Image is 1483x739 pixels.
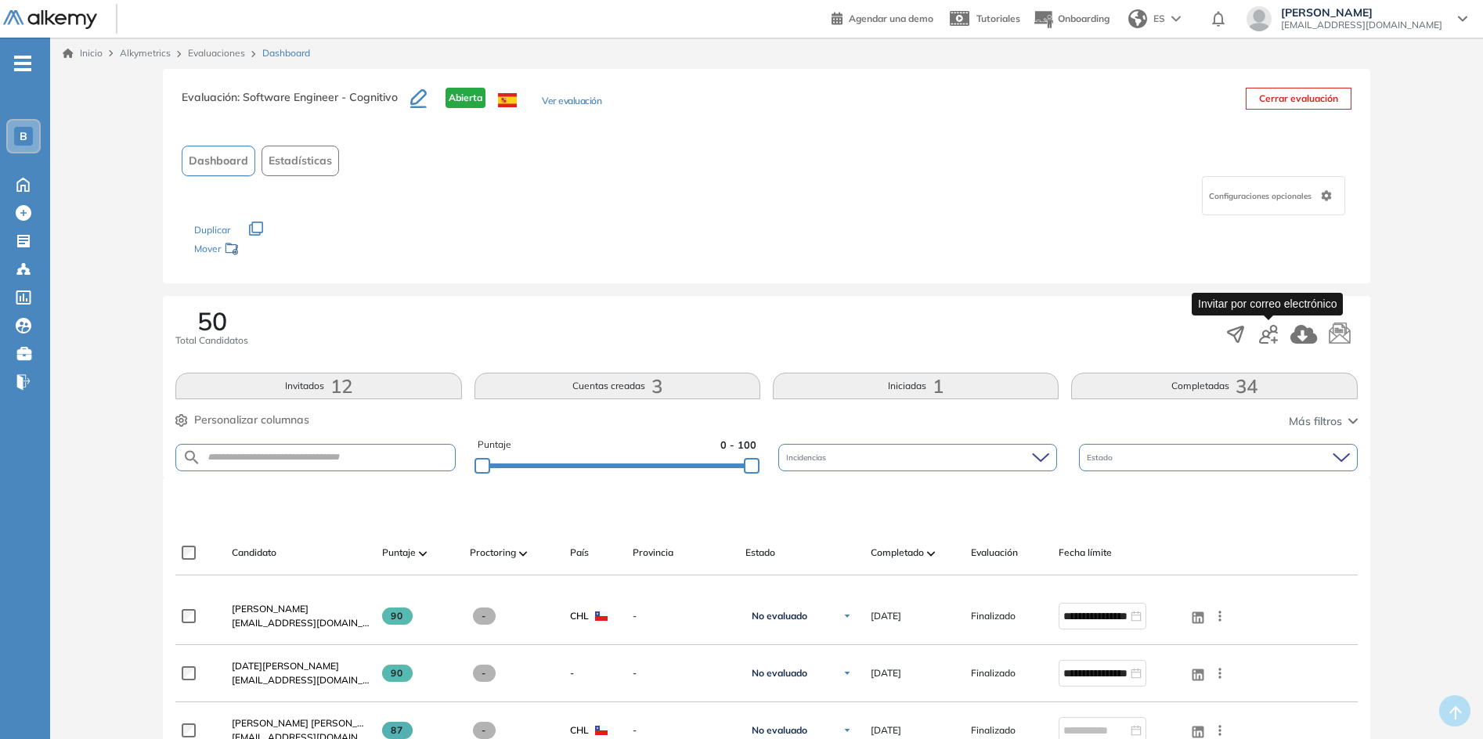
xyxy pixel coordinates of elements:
span: 87 [382,722,413,739]
a: Inicio [63,46,103,60]
span: Dashboard [189,153,248,169]
span: Finalizado [971,666,1016,680]
button: Onboarding [1033,2,1110,36]
img: [missing "en.ARROW_ALT" translation] [519,551,527,556]
img: Logo [3,10,97,30]
img: arrow [1171,16,1181,22]
button: Cerrar evaluación [1246,88,1351,110]
img: ESP [498,93,517,107]
span: Puntaje [382,546,416,560]
span: ES [1153,12,1165,26]
a: Agendar una demo [832,8,933,27]
button: Más filtros [1289,413,1358,430]
span: [PERSON_NAME] [PERSON_NAME] [232,717,388,729]
img: Ícono de flecha [843,726,852,735]
span: 90 [382,665,413,682]
span: Dashboard [262,46,310,60]
span: [EMAIL_ADDRESS][DOMAIN_NAME] [1281,19,1442,31]
span: [EMAIL_ADDRESS][DOMAIN_NAME] [232,616,370,630]
span: - [633,666,733,680]
span: CHL [570,723,589,737]
span: Abierta [446,88,485,108]
span: País [570,546,589,560]
img: SEARCH_ALT [182,448,201,467]
h3: Evaluación [182,88,410,121]
a: [PERSON_NAME] [PERSON_NAME] [232,716,370,730]
span: Tutoriales [976,13,1020,24]
span: Estado [1087,452,1116,463]
i: - [14,62,31,65]
span: Alkymetrics [120,47,171,59]
img: CHL [595,611,608,621]
span: B [20,130,27,142]
span: Agendar una demo [849,13,933,24]
span: No evaluado [752,724,807,737]
span: Más filtros [1289,413,1342,430]
button: Iniciadas1 [773,373,1059,399]
div: Mover [194,236,351,265]
span: [PERSON_NAME] [232,603,309,615]
button: Invitados12 [175,373,461,399]
a: Evaluaciones [188,47,245,59]
span: Proctoring [470,546,516,560]
span: No evaluado [752,610,807,622]
button: Completadas34 [1071,373,1357,399]
span: CHL [570,609,589,623]
span: - [473,665,496,682]
span: Fecha límite [1059,546,1112,560]
span: 90 [382,607,413,625]
div: Estado [1079,444,1358,471]
span: Evaluación [971,546,1018,560]
span: 0 - 100 [720,438,756,452]
span: Provincia [633,546,673,560]
span: [PERSON_NAME] [1281,6,1442,19]
span: Estado [745,546,775,560]
span: : Software Engineer - Cognitivo [237,90,398,104]
a: [PERSON_NAME] [232,602,370,616]
span: Candidato [232,546,276,560]
span: [EMAIL_ADDRESS][DOMAIN_NAME] [232,673,370,687]
img: [missing "en.ARROW_ALT" translation] [419,551,427,556]
span: [DATE][PERSON_NAME] [232,660,339,672]
span: - [473,607,496,625]
span: Configuraciones opcionales [1209,190,1315,202]
span: - [473,722,496,739]
div: Configuraciones opcionales [1202,176,1345,215]
span: Estadísticas [269,153,332,169]
img: Ícono de flecha [843,611,852,621]
span: [DATE] [871,666,901,680]
button: Ver evaluación [542,94,601,110]
button: Estadísticas [262,146,339,176]
button: Personalizar columnas [175,412,309,428]
span: Puntaje [478,438,511,452]
span: Duplicar [194,224,230,236]
span: [DATE] [871,609,901,623]
span: Total Candidatos [175,333,248,348]
span: [DATE] [871,723,901,737]
span: Finalizado [971,723,1016,737]
img: [missing "en.ARROW_ALT" translation] [927,551,935,556]
span: - [570,666,574,680]
img: CHL [595,726,608,735]
div: Incidencias [778,444,1057,471]
span: Completado [871,546,924,560]
span: Onboarding [1058,13,1110,24]
button: Dashboard [182,146,255,176]
a: [DATE][PERSON_NAME] [232,659,370,673]
button: Cuentas creadas3 [474,373,760,399]
img: Ícono de flecha [843,669,852,678]
span: Incidencias [786,452,829,463]
span: 50 [197,308,227,333]
span: - [633,609,733,623]
span: Personalizar columnas [194,412,309,428]
div: Invitar por correo electrónico [1192,293,1343,315]
span: No evaluado [752,667,807,680]
span: Finalizado [971,609,1016,623]
span: - [633,723,733,737]
img: world [1128,9,1147,28]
